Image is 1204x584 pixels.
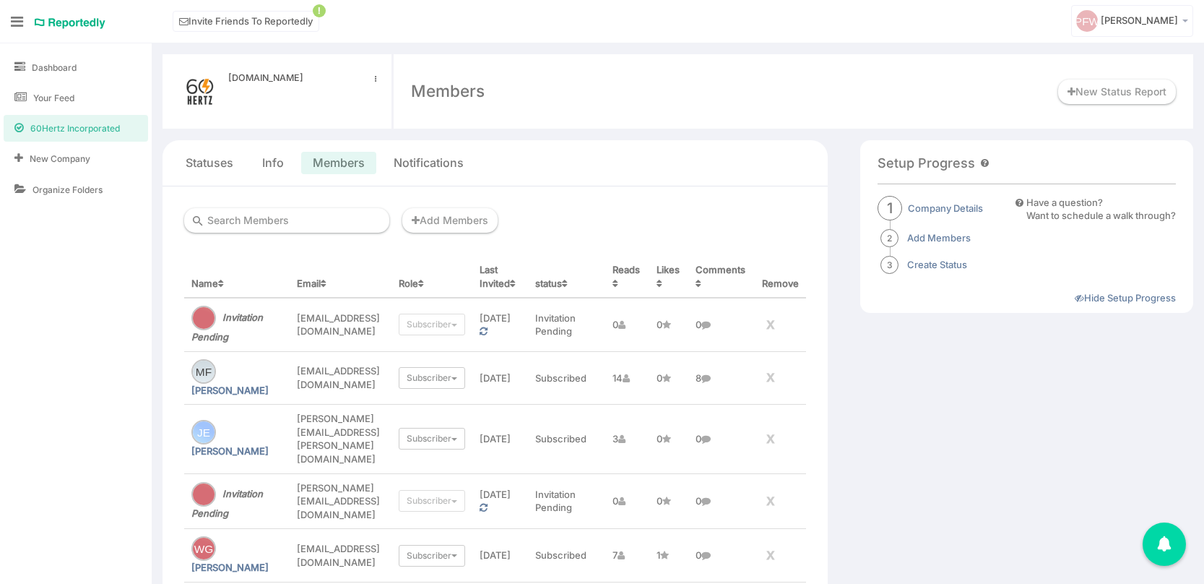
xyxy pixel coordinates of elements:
input: x [762,368,779,385]
a: Members [313,155,365,171]
button: Subscriber [399,545,465,567]
img: ellis.jamesa@gmail.com - Subscriber [191,420,216,445]
div: Members [411,80,485,103]
th: Likes [649,256,689,298]
a: Hide Setup Progress [1075,292,1176,304]
span: 3 [880,256,898,274]
th: Role [391,256,472,298]
a: Dashboard [4,54,148,81]
span: [PERSON_NAME] [1101,14,1178,26]
div: Have a question? Want to schedule a walk through? [1026,196,1176,223]
td: Invitation Pending [528,473,605,529]
img: mkrensky@regisllc.com - Subscriber [191,306,216,330]
input: x [762,546,779,562]
img: adam@startupedge.com - Subscriber [191,482,216,507]
td: 0 [605,298,649,351]
td: 0 [649,351,689,405]
a: Company Details [908,202,983,215]
th: Last Invited [472,256,528,298]
a: New Status Report [1058,80,1176,104]
img: svg+xml;base64,PD94bWwgdmVyc2lvbj0iMS4wIiBlbmNvZGluZz0iVVRGLTgiPz4KICAgICAg%0APHN2ZyB2ZXJzaW9uPSI... [1076,10,1098,32]
td: 0 [649,405,689,473]
span: 60Hertz Incorporated [30,122,120,134]
button: Subscriber [399,428,465,450]
a: Organize Folders [4,176,148,203]
span: Dashboard [32,61,77,74]
img: lissy1565@gmail.com - Subscriber [191,359,216,384]
input: x [762,491,779,508]
span: 1 [878,196,902,220]
td: [EMAIL_ADDRESS][DOMAIN_NAME] [290,351,391,405]
a: Invite Friends To Reportedly! [173,11,319,32]
td: Invitation Pending [528,298,605,351]
input: x [762,429,779,446]
th: Comments [688,256,755,298]
td: Subscribed [528,351,605,405]
td: 0 [649,298,689,351]
td: [PERSON_NAME][EMAIL_ADDRESS][DOMAIN_NAME] [290,473,391,529]
th: Remove [755,256,806,298]
td: [DATE] [472,405,528,473]
a: Reportedly [34,11,106,35]
input: Search Members [184,208,389,233]
td: 1 [649,529,689,583]
a: Info [262,155,284,171]
input: x [762,315,779,332]
td: 7 [605,529,649,583]
td: 0 [688,473,755,529]
td: Subscribed [528,529,605,583]
th: Reads [605,256,649,298]
img: whitgantt@gmail.com - Subscriber [191,536,216,561]
td: 14 [605,351,649,405]
a: 60Hertz Incorporated [4,115,148,142]
th: Email [290,256,391,298]
td: [PERSON_NAME][EMAIL_ADDRESS][PERSON_NAME][DOMAIN_NAME] [290,405,391,473]
h4: Setup Progress [878,156,975,171]
span: ! [313,4,326,17]
a: [PERSON_NAME] [191,385,269,396]
a: Notifications [394,155,464,171]
span: Organize Folders [33,184,103,196]
td: 0 [688,298,755,351]
td: 8 [688,351,755,405]
a: Your Feed [4,85,148,111]
a: [PERSON_NAME] [191,445,269,457]
a: [PERSON_NAME] [1071,5,1193,37]
img: medium_STACKED_SMALL.png [180,72,220,111]
span: Your Feed [33,92,74,104]
td: [DATE] [472,298,528,351]
a: New Company [4,145,148,172]
button: Subscriber [399,367,465,389]
td: [EMAIL_ADDRESS][DOMAIN_NAME] [290,529,391,583]
td: Subscribed [528,405,605,473]
td: 0 [649,473,689,529]
span: 2 [880,229,898,247]
a: Statuses [186,155,233,171]
a: Add Members [402,208,498,233]
a: [PERSON_NAME] [191,562,269,573]
td: [EMAIL_ADDRESS][DOMAIN_NAME] [290,298,391,351]
td: 0 [605,473,649,529]
td: [DATE] [472,473,528,529]
a: Create Status [907,258,967,272]
td: 0 [688,405,755,473]
th: status [528,256,605,298]
td: 0 [688,529,755,583]
i: Invitation Pending [191,488,263,519]
td: [DATE] [472,529,528,583]
a: Have a question?Want to schedule a walk through? [1015,196,1176,223]
i: Invitation Pending [191,312,263,343]
a: Add Members [907,231,971,245]
a: [DOMAIN_NAME] [228,72,368,85]
td: [DATE] [472,351,528,405]
th: Name [184,256,290,298]
td: 3 [605,405,649,473]
span: New Company [30,153,90,165]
